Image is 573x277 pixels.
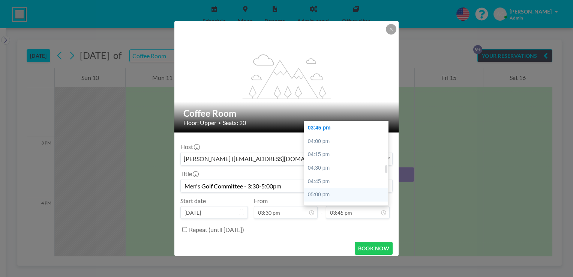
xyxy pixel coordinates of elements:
div: 03:45 pm [304,121,392,135]
span: - [321,200,323,216]
span: Floor: Upper [183,119,216,126]
label: From [254,197,268,205]
div: 05:00 pm [304,188,392,202]
label: Start date [180,197,206,205]
label: Host [180,143,199,151]
span: • [218,120,221,126]
g: flex-grow: 1.2; [243,54,331,99]
h2: Coffee Room [183,108,390,119]
div: 04:45 pm [304,175,392,188]
span: Seats: 20 [223,119,246,126]
div: 04:15 pm [304,148,392,161]
div: 04:00 pm [304,135,392,148]
input: Andrea's reservation [181,179,392,192]
div: Search for option [181,152,392,165]
div: 04:30 pm [304,161,392,175]
button: BOOK NOW [355,242,393,255]
label: Title [180,170,198,178]
div: 05:15 pm [304,202,392,215]
label: Repeat (until [DATE]) [189,226,244,233]
span: [PERSON_NAME] ([EMAIL_ADDRESS][DOMAIN_NAME]) [182,154,336,164]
